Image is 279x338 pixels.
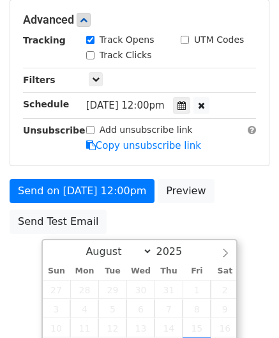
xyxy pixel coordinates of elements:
[23,125,86,135] strong: Unsubscribe
[100,33,155,47] label: Track Opens
[126,299,155,318] span: August 6, 2025
[153,245,199,257] input: Year
[23,75,56,85] strong: Filters
[155,318,183,337] span: August 14, 2025
[23,99,69,109] strong: Schedule
[98,267,126,275] span: Tue
[183,267,211,275] span: Fri
[10,210,107,234] a: Send Test Email
[70,318,98,337] span: August 11, 2025
[100,49,152,62] label: Track Clicks
[70,299,98,318] span: August 4, 2025
[43,280,71,299] span: July 27, 2025
[211,280,239,299] span: August 2, 2025
[194,33,244,47] label: UTM Codes
[86,140,201,151] a: Copy unsubscribe link
[211,318,239,337] span: August 16, 2025
[126,318,155,337] span: August 13, 2025
[98,299,126,318] span: August 5, 2025
[155,299,183,318] span: August 7, 2025
[86,100,165,111] span: [DATE] 12:00pm
[126,267,155,275] span: Wed
[183,318,211,337] span: August 15, 2025
[126,280,155,299] span: July 30, 2025
[100,123,193,137] label: Add unsubscribe link
[23,35,66,45] strong: Tracking
[183,280,211,299] span: August 1, 2025
[98,318,126,337] span: August 12, 2025
[158,179,214,203] a: Preview
[70,280,98,299] span: July 28, 2025
[43,318,71,337] span: August 10, 2025
[43,299,71,318] span: August 3, 2025
[211,267,239,275] span: Sat
[10,179,155,203] a: Send on [DATE] 12:00pm
[155,280,183,299] span: July 31, 2025
[70,267,98,275] span: Mon
[211,299,239,318] span: August 9, 2025
[23,13,256,27] h5: Advanced
[43,267,71,275] span: Sun
[155,267,183,275] span: Thu
[183,299,211,318] span: August 8, 2025
[98,280,126,299] span: July 29, 2025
